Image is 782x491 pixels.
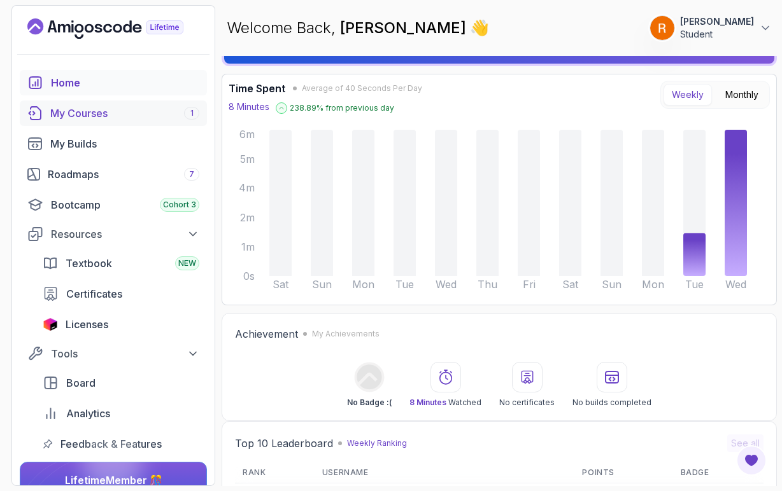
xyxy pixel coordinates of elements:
[436,278,457,291] tspan: Wed
[685,278,704,291] tspan: Tue
[725,278,746,291] tspan: Wed
[642,278,664,291] tspan: Mon
[315,462,575,483] th: Username
[50,106,199,121] div: My Courses
[469,17,491,40] span: 👋
[572,398,651,408] p: No builds completed
[302,83,422,93] span: Average of 40 Seconds Per Day
[340,18,470,37] span: [PERSON_NAME]
[562,278,579,291] tspan: Sat
[190,108,194,118] span: 1
[478,278,497,291] tspan: Thu
[66,375,96,391] span: Board
[240,153,255,165] tspan: 5m
[523,278,536,291] tspan: Fri
[290,103,394,113] p: 238.89 % from previous day
[574,462,672,483] th: Points
[20,162,207,187] a: roadmaps
[20,70,207,95] a: home
[680,15,754,28] p: [PERSON_NAME]
[736,445,767,476] button: Open Feedback Button
[499,398,555,408] p: No certificates
[235,326,298,342] h2: Achievement
[66,286,122,301] span: Certificates
[409,398,481,408] p: Watched
[727,434,764,452] button: See all
[409,398,446,407] span: 8 Minutes
[241,240,255,253] tspan: 1m
[50,136,199,151] div: My Builds
[273,278,289,291] tspan: Sat
[239,181,255,194] tspan: 4m
[602,278,622,291] tspan: Sun
[66,317,108,332] span: Licenses
[229,100,269,113] p: 8 Minutes
[51,226,199,242] div: Resources
[35,401,207,426] a: analytics
[163,200,196,210] span: Cohort 3
[48,167,199,182] div: Roadmaps
[229,81,285,96] h3: Time Spent
[35,281,207,307] a: certificates
[680,28,754,41] p: Student
[51,346,199,361] div: Tools
[66,406,110,421] span: Analytics
[35,251,207,276] a: textbook
[20,100,207,126] a: courses
[35,431,207,457] a: feedback
[673,462,764,483] th: Badge
[243,270,255,282] tspan: 0s
[35,312,207,337] a: licenses
[178,258,196,268] span: NEW
[51,75,199,90] div: Home
[35,370,207,396] a: board
[235,462,315,483] th: Rank
[395,278,414,291] tspan: Tue
[189,169,194,179] span: 7
[352,278,374,291] tspan: Mon
[650,16,674,40] img: user profile image
[27,18,213,39] a: Landing page
[20,192,207,218] a: bootcamp
[239,128,255,141] tspan: 6m
[312,278,332,291] tspan: Sun
[650,15,772,41] button: user profile image[PERSON_NAME]Student
[60,436,162,452] span: Feedback & Features
[43,318,58,331] img: jetbrains icon
[20,342,207,365] button: Tools
[20,131,207,156] a: builds
[717,84,767,106] button: Monthly
[20,223,207,246] button: Resources
[347,438,407,448] p: Weekly Ranking
[51,197,199,212] div: Bootcamp
[240,211,255,224] tspan: 2m
[347,398,392,408] p: No Badge :(
[227,18,489,38] p: Welcome Back,
[66,256,112,271] span: Textbook
[235,436,333,451] h2: Top 10 Leaderboard
[664,84,712,106] button: Weekly
[312,329,380,339] p: My Achievements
